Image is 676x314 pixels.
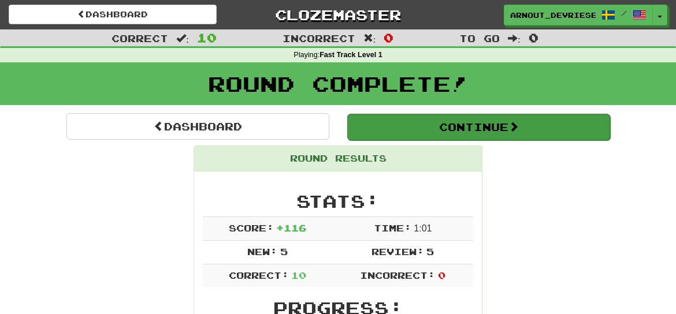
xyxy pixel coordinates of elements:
span: 10 [197,31,217,44]
span: 1 : 0 1 [414,223,432,233]
span: / [621,9,627,17]
span: + 116 [276,222,306,233]
span: Arnout_Devriesere [510,10,596,20]
span: : [508,33,521,43]
span: Time: [374,222,411,233]
a: Clozemaster [234,5,442,25]
span: Score: [229,222,274,233]
span: Review: [372,246,424,257]
div: Round Results [194,146,482,171]
span: Incorrect [283,32,355,44]
span: Correct [112,32,168,44]
h1: Round Complete! [4,72,672,95]
span: 0 [384,31,393,44]
span: To go [459,32,500,44]
span: : [176,33,189,43]
a: Dashboard [9,5,217,24]
span: Incorrect: [360,270,435,281]
span: 0 [529,31,538,44]
span: New: [247,246,277,257]
h2: Stats: [203,192,473,211]
span: 0 [438,270,445,281]
span: Correct: [229,270,289,281]
a: Arnout_Devriesere / [504,5,653,25]
span: 5 [426,246,434,257]
span: : [363,33,376,43]
span: 5 [280,246,288,257]
span: 10 [291,270,306,281]
strong: Fast Track Level 1 [320,51,382,59]
a: Dashboard [66,113,329,140]
button: Continue [347,114,610,140]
